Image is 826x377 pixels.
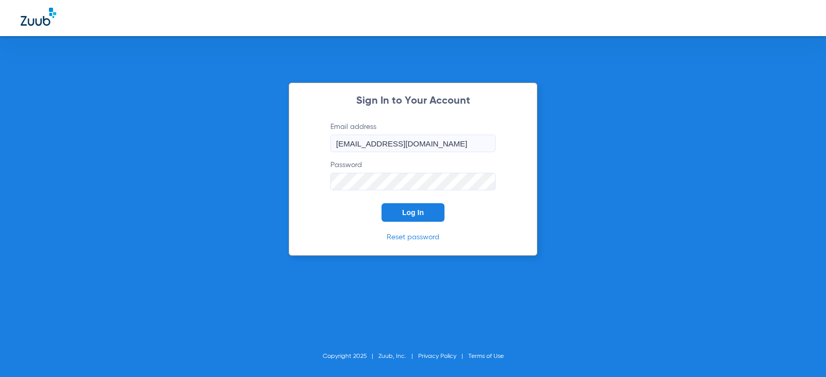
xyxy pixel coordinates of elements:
[468,353,504,359] a: Terms of Use
[330,160,496,190] label: Password
[402,208,424,217] span: Log In
[330,173,496,190] input: Password
[330,135,496,152] input: Email address
[21,8,56,26] img: Zuub Logo
[382,203,444,222] button: Log In
[315,96,511,106] h2: Sign In to Your Account
[387,234,439,241] a: Reset password
[330,122,496,152] label: Email address
[418,353,456,359] a: Privacy Policy
[323,351,378,362] li: Copyright 2025
[378,351,418,362] li: Zuub, Inc.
